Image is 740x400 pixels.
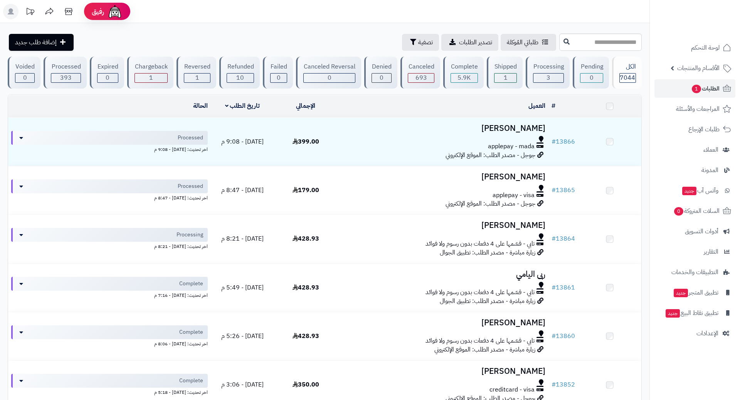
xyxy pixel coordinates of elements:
a: السلات المتروكة0 [654,202,735,220]
a: Expired 0 [88,57,126,89]
span: لوحة التحكم [691,42,720,53]
div: 1 [135,74,167,82]
span: 0 [674,207,683,216]
span: تصفية [418,38,433,47]
div: 0 [372,74,391,82]
a: #13864 [552,234,575,243]
span: [DATE] - 8:47 م [221,186,264,195]
div: 0 [304,74,355,82]
div: 0 [580,74,602,82]
div: اخر تحديث: [DATE] - 5:18 م [11,388,208,396]
span: 7044 [620,73,635,82]
span: 1 [504,73,508,82]
span: تطبيق نقاط البيع [665,308,718,318]
a: Voided 0 [6,57,42,89]
a: #13852 [552,380,575,389]
span: زيارة مباشرة - مصدر الطلب: الموقع الإلكتروني [434,345,535,354]
div: الكل [619,62,636,71]
div: اخر تحديث: [DATE] - 8:06 م [11,339,208,347]
span: وآتس آب [681,185,718,196]
a: الحالة [193,101,208,110]
span: 428.93 [293,283,319,292]
span: 350.00 [293,380,319,389]
a: #13860 [552,331,575,341]
a: تاريخ الطلب [225,101,260,110]
img: ai-face.png [107,4,123,19]
a: Pending 0 [571,57,610,89]
a: Failed 0 [261,57,294,89]
a: تحديثات المنصة [20,4,40,21]
span: أدوات التسويق [685,226,718,237]
span: تابي - قسّمها على 4 دفعات بدون رسوم ولا فوائد [425,239,535,248]
span: زيارة مباشرة - مصدر الطلب: تطبيق الجوال [440,296,535,306]
span: [DATE] - 8:21 م [221,234,264,243]
span: جوجل - مصدر الطلب: الموقع الإلكتروني [446,199,535,208]
span: 179.00 [293,186,319,195]
span: التطبيقات والخدمات [671,267,718,278]
span: # [552,234,556,243]
h3: [PERSON_NAME] [341,124,545,133]
a: طلباتي المُوكلة [501,34,556,51]
span: 1 [149,73,153,82]
button: تصفية [402,34,439,51]
span: applepay - mada [488,142,535,151]
a: تطبيق المتجرجديد [654,283,735,302]
div: Failed [270,62,287,71]
a: التطبيقات والخدمات [654,263,735,281]
div: اخر تحديث: [DATE] - 9:08 م [11,145,208,153]
div: 0 [15,74,34,82]
a: المدونة [654,161,735,179]
span: 0 [328,73,331,82]
span: Complete [179,377,203,385]
h3: ربى اليامي [341,270,545,279]
div: Denied [372,62,392,71]
span: المدونة [701,165,718,176]
div: 5942 [451,74,478,82]
div: 693 [408,74,434,82]
span: Complete [179,328,203,336]
h3: [PERSON_NAME] [341,318,545,327]
span: # [552,283,556,292]
a: Refunded 10 [218,57,261,89]
span: رفيق [92,7,104,16]
a: وآتس آبجديد [654,181,735,200]
div: Expired [97,62,118,71]
span: زيارة مباشرة - مصدر الطلب: تطبيق الجوال [440,248,535,257]
a: Complete 5.9K [442,57,485,89]
span: تابي - قسّمها على 4 دفعات بدون رسوم ولا فوائد [425,336,535,345]
div: Complete [451,62,478,71]
span: السلات المتروكة [673,206,720,216]
div: اخر تحديث: [DATE] - 8:47 م [11,193,208,201]
a: Processing 3 [524,57,571,89]
span: طلباتي المُوكلة [507,38,538,47]
a: لوحة التحكم [654,38,735,57]
h3: [PERSON_NAME] [341,172,545,181]
div: 1 [494,74,516,82]
span: 393 [60,73,72,82]
a: #13861 [552,283,575,292]
div: Processed [51,62,81,71]
span: 693 [415,73,427,82]
a: Processed 393 [42,57,88,89]
span: الطلبات [691,83,720,94]
span: 1 [195,73,199,82]
span: 428.93 [293,234,319,243]
span: 428.93 [293,331,319,341]
span: Complete [179,280,203,288]
a: Canceled 693 [399,57,441,89]
div: Canceled [408,62,434,71]
span: [DATE] - 3:06 م [221,380,264,389]
span: # [552,137,556,146]
span: 0 [106,73,109,82]
span: [DATE] - 9:08 م [221,137,264,146]
a: الإجمالي [296,101,315,110]
div: Reversed [184,62,210,71]
span: جوجل - مصدر الطلب: الموقع الإلكتروني [446,151,535,160]
div: 0 [98,74,118,82]
a: Reversed 1 [175,57,218,89]
span: جديد [682,187,696,195]
span: 0 [23,73,27,82]
span: # [552,331,556,341]
span: تصدير الطلبات [459,38,492,47]
span: 1 [692,85,701,93]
